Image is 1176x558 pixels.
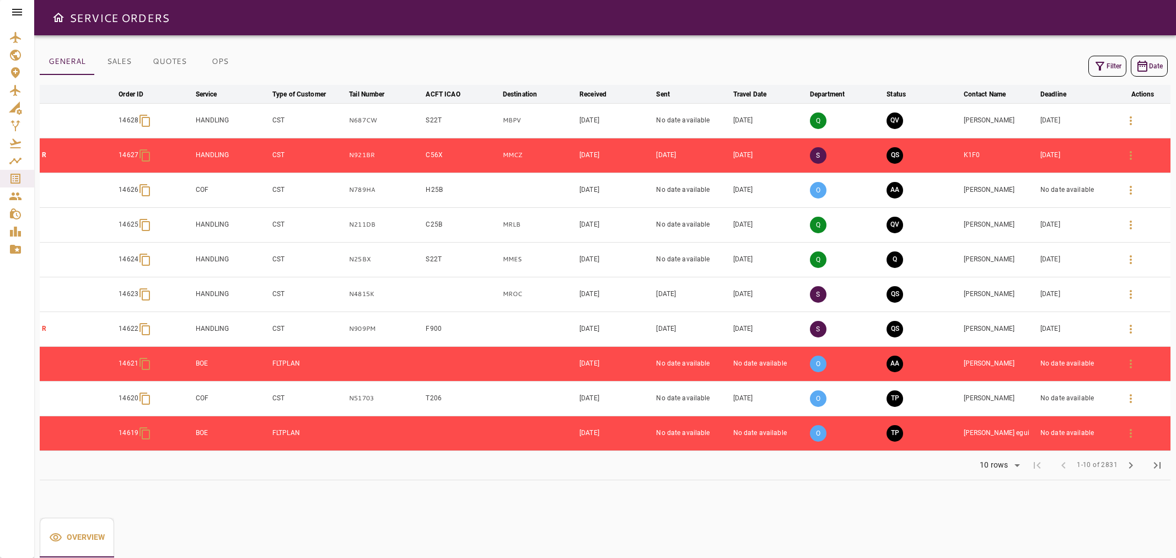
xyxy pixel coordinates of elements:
div: Service [196,88,217,101]
span: Type of Customer [272,88,340,101]
td: CST [270,381,347,416]
td: No date available [654,207,731,242]
td: F900 [423,312,500,346]
p: N789HA [349,185,421,195]
td: HANDLING [194,138,270,173]
div: basic tabs example [40,49,245,75]
td: [DATE] [1038,242,1115,277]
p: MRLB [503,220,575,229]
span: Received [579,88,621,101]
button: Details [1118,316,1144,342]
p: 14627 [119,151,138,160]
td: S22T [423,242,500,277]
button: Details [1118,142,1144,169]
button: Details [1118,281,1144,308]
td: [DATE] [1038,277,1115,312]
div: Deadline [1040,88,1066,101]
td: CST [270,277,347,312]
p: 14620 [119,394,138,403]
td: HANDLING [194,312,270,346]
p: 14623 [119,289,138,299]
p: MMES [503,255,575,264]
td: No date available [1038,381,1115,416]
td: C25B [423,207,500,242]
div: Order ID [119,88,143,101]
span: chevron_right [1124,459,1137,472]
td: [DATE] [577,277,654,312]
td: [PERSON_NAME] [962,173,1038,207]
td: CST [270,312,347,346]
td: [DATE] [577,312,654,346]
td: CST [270,103,347,138]
button: Date [1131,56,1168,77]
span: First Page [1024,452,1050,479]
span: Order ID [119,88,158,101]
div: Travel Date [733,88,766,101]
td: [PERSON_NAME] [962,207,1038,242]
p: 14628 [119,116,138,125]
span: Travel Date [733,88,781,101]
button: QUOTE VALIDATED [887,112,903,129]
p: O [810,390,826,407]
div: ACFT ICAO [426,88,460,101]
td: [DATE] [1038,103,1115,138]
button: SALES [94,49,144,75]
td: CST [270,242,347,277]
p: MBPV [503,116,575,125]
p: R [42,151,114,160]
p: N4815K [349,289,421,299]
td: [DATE] [654,138,731,173]
span: Previous Page [1050,452,1077,479]
button: QUOTES [144,49,195,75]
p: 14622 [119,324,138,334]
p: MROC [503,289,575,299]
p: Q [810,112,826,129]
span: last_page [1151,459,1164,472]
p: 14625 [119,220,138,229]
td: [PERSON_NAME] [962,277,1038,312]
td: [DATE] [731,138,808,173]
td: HANDLING [194,207,270,242]
td: No date available [1038,173,1115,207]
span: Department [810,88,859,101]
td: No date available [731,346,808,381]
span: Deadline [1040,88,1081,101]
p: S [810,147,826,164]
td: HANDLING [194,277,270,312]
p: S [810,286,826,303]
td: [DATE] [577,346,654,381]
button: Details [1118,246,1144,273]
p: N51703 [349,394,421,403]
div: basic tabs example [40,518,114,557]
td: [DATE] [654,312,731,346]
button: QUOTE SENT [887,286,903,303]
td: FLTPLAN [270,346,347,381]
p: S [810,321,826,337]
td: [PERSON_NAME] [962,381,1038,416]
div: Received [579,88,606,101]
p: 14624 [119,255,138,264]
td: [DATE] [731,277,808,312]
button: TRIP PREPARATION [887,390,903,407]
div: Department [810,88,845,101]
td: FLTPLAN [270,416,347,450]
button: Filter [1088,56,1126,77]
td: [DATE] [654,277,731,312]
td: [DATE] [577,138,654,173]
td: [PERSON_NAME] [962,242,1038,277]
td: [DATE] [731,381,808,416]
button: Details [1118,108,1144,134]
span: Sent [656,88,684,101]
td: No date available [654,242,731,277]
p: N25BX [349,255,421,264]
td: [DATE] [731,207,808,242]
td: CST [270,173,347,207]
button: AWAITING ASSIGNMENT [887,356,903,372]
button: Details [1118,351,1144,377]
button: QUOTE SENT [887,147,903,164]
td: BOE [194,416,270,450]
td: [PERSON_NAME] [962,103,1038,138]
p: R [42,324,114,334]
td: H25B [423,173,500,207]
button: Details [1118,212,1144,238]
